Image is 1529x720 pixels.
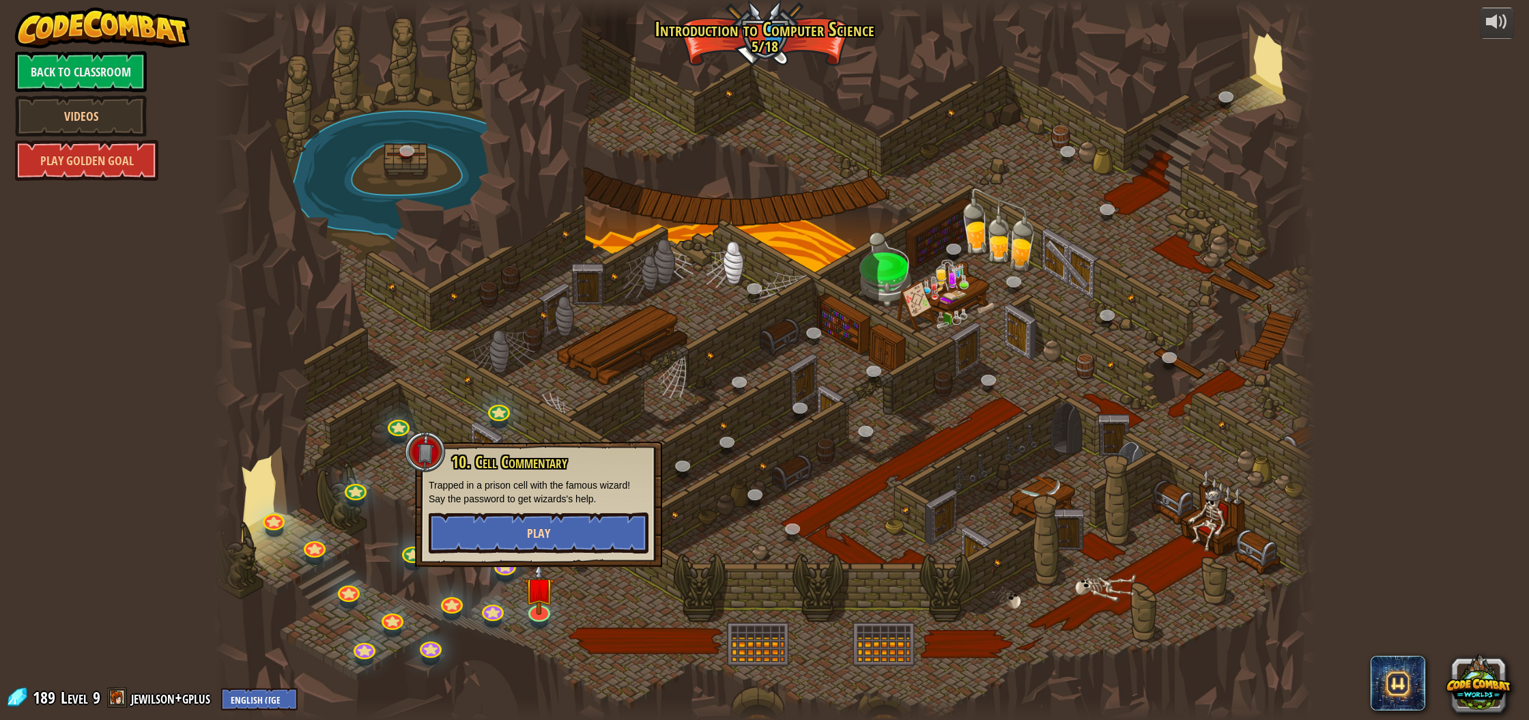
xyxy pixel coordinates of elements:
[15,8,190,48] img: CodeCombat - Learn how to code by playing a game
[1480,8,1514,40] button: Adjust volume
[93,687,100,708] span: 9
[15,96,147,136] a: Videos
[451,450,567,474] span: 10. Cell Commentary
[524,563,554,616] img: level-banner-unstarted.png
[33,687,59,708] span: 189
[15,51,147,92] a: Back to Classroom
[61,687,88,709] span: Level
[429,513,648,553] button: Play
[131,687,214,708] a: jewilson+gplus
[527,525,550,542] span: Play
[429,478,648,506] p: Trapped in a prison cell with the famous wizard! Say the password to get wizards's help.
[15,140,158,181] a: Play Golden Goal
